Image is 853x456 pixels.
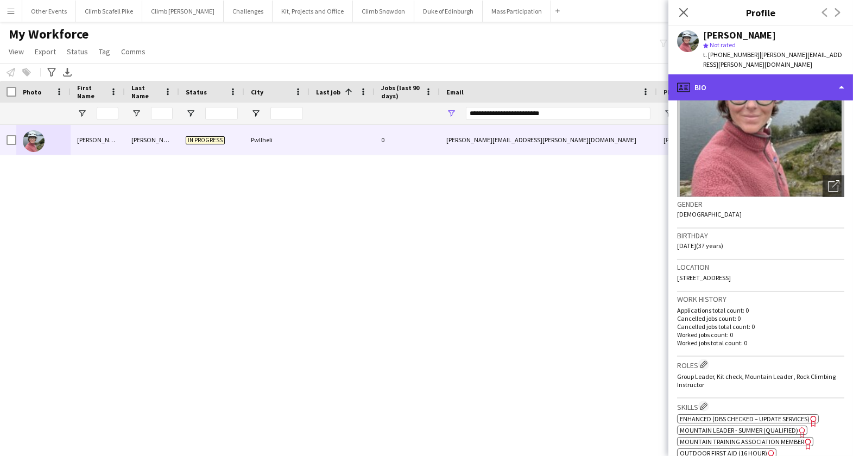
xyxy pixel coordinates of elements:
[677,294,844,304] h3: Work history
[77,84,105,100] span: First Name
[4,45,28,59] a: View
[273,1,353,22] button: Kit, Projects and Office
[270,107,303,120] input: City Filter Input
[703,50,842,68] span: | [PERSON_NAME][EMAIL_ADDRESS][PERSON_NAME][DOMAIN_NAME]
[680,415,810,423] span: Enhanced (DBS Checked – Update Services)
[677,210,742,218] span: [DEMOGRAPHIC_DATA]
[710,41,736,49] span: Not rated
[677,274,731,282] span: [STREET_ADDRESS]
[71,125,125,155] div: [PERSON_NAME]
[677,231,844,240] h3: Birthday
[677,322,844,331] p: Cancelled jobs total count: 0
[62,45,92,59] a: Status
[375,125,440,155] div: 0
[67,47,88,56] span: Status
[677,306,844,314] p: Applications total count: 0
[677,339,844,347] p: Worked jobs total count: 0
[440,125,657,155] div: [PERSON_NAME][EMAIL_ADDRESS][PERSON_NAME][DOMAIN_NAME]
[251,109,261,118] button: Open Filter Menu
[99,47,110,56] span: Tag
[414,1,483,22] button: Duke of Edinburgh
[224,1,273,22] button: Challenges
[680,438,804,446] span: Mountain Training Association member
[668,74,853,100] div: Bio
[186,109,195,118] button: Open Filter Menu
[466,107,650,120] input: Email Filter Input
[244,125,309,155] div: Pwllheli
[316,88,340,96] span: Last job
[677,199,844,209] h3: Gender
[677,331,844,339] p: Worked jobs count: 0
[151,107,173,120] input: Last Name Filter Input
[381,84,420,100] span: Jobs (last 90 days)
[23,88,41,96] span: Photo
[61,66,74,79] app-action-btn: Export XLSX
[121,47,146,56] span: Comms
[142,1,224,22] button: Climb [PERSON_NAME]
[125,125,179,155] div: [PERSON_NAME]
[45,66,58,79] app-action-btn: Advanced filters
[76,1,142,22] button: Climb Scafell Pike
[677,372,836,389] span: Group Leader, Kit check, Mountain Leader , Rock Climbing Instructor
[35,47,56,56] span: Export
[823,175,844,197] div: Open photos pop-in
[677,359,844,370] h3: Roles
[677,34,844,197] img: Crew avatar or photo
[117,45,150,59] a: Comms
[77,109,87,118] button: Open Filter Menu
[23,130,45,152] img: Dawn Stanworth
[131,109,141,118] button: Open Filter Menu
[97,107,118,120] input: First Name Filter Input
[664,88,683,96] span: Phone
[186,88,207,96] span: Status
[677,401,844,412] h3: Skills
[251,88,263,96] span: City
[446,88,464,96] span: Email
[657,125,796,155] div: [PHONE_NUMBER]
[677,262,844,272] h3: Location
[680,426,798,434] span: Mountain Leader - Summer (Qualified)
[664,109,673,118] button: Open Filter Menu
[205,107,238,120] input: Status Filter Input
[483,1,551,22] button: Mass Participation
[131,84,160,100] span: Last Name
[186,136,225,144] span: In progress
[30,45,60,59] a: Export
[22,1,76,22] button: Other Events
[94,45,115,59] a: Tag
[353,1,414,22] button: Climb Snowdon
[9,26,89,42] span: My Workforce
[668,5,853,20] h3: Profile
[703,50,760,59] span: t. [PHONE_NUMBER]
[703,30,776,40] div: [PERSON_NAME]
[677,242,723,250] span: [DATE] (37 years)
[446,109,456,118] button: Open Filter Menu
[9,47,24,56] span: View
[677,314,844,322] p: Cancelled jobs count: 0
